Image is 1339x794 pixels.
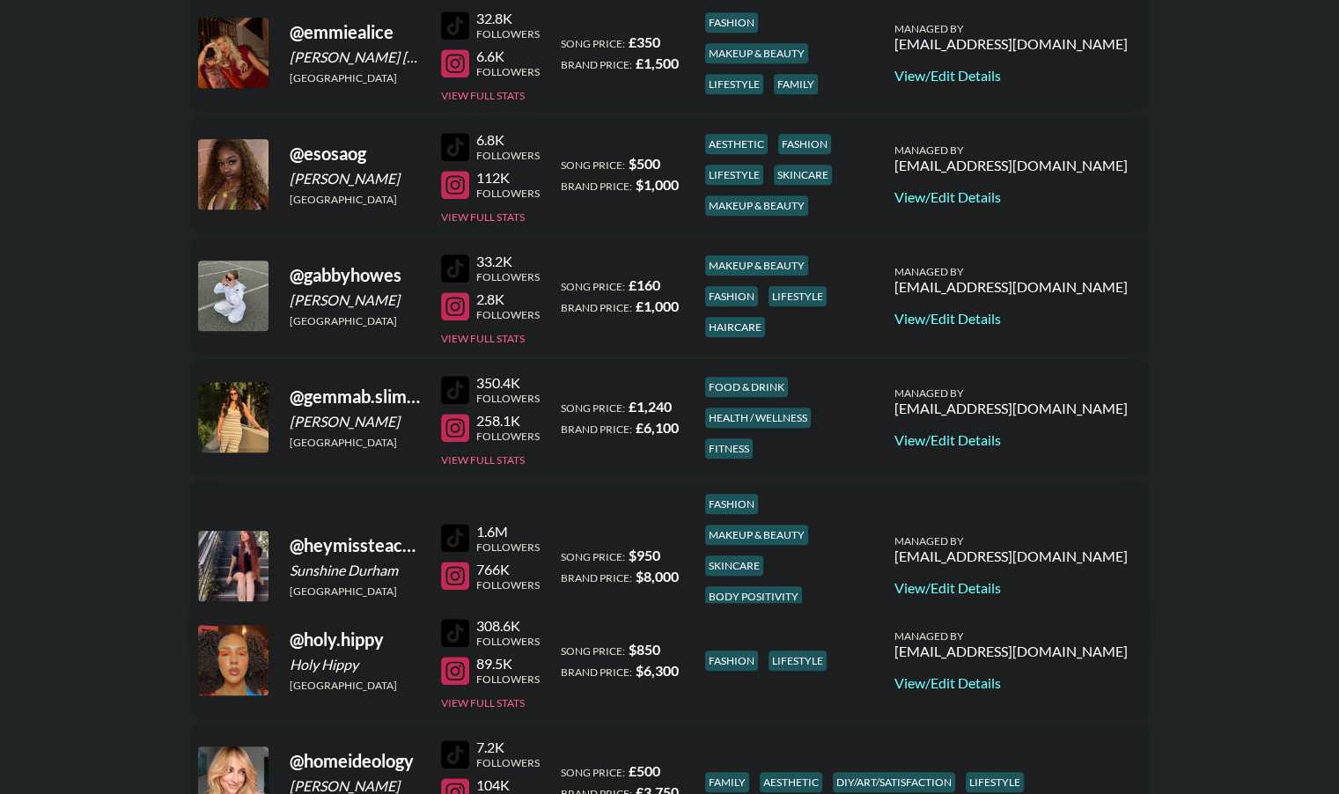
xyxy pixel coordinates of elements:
div: fitness [705,438,753,459]
span: Brand Price: [561,571,632,584]
div: 2.8K [476,290,540,308]
strong: $ 950 [629,547,660,563]
div: fashion [705,12,758,33]
a: View/Edit Details [894,67,1128,85]
div: aesthetic [760,772,822,792]
strong: £ 500 [629,762,660,779]
div: health / wellness [705,408,811,428]
div: 112K [476,169,540,187]
div: [EMAIL_ADDRESS][DOMAIN_NAME] [894,157,1128,174]
strong: $ 500 [629,155,660,172]
div: Followers [476,308,540,321]
div: @ esosaog [290,143,420,165]
div: @ heymissteacher [290,534,420,556]
div: 89.5K [476,655,540,673]
div: lifestyle [705,165,763,185]
div: Followers [476,430,540,443]
div: [GEOGRAPHIC_DATA] [290,71,420,85]
span: Song Price: [561,550,625,563]
button: View Full Stats [441,696,525,709]
button: View Full Stats [441,210,525,224]
div: Holy Hippy [290,656,420,673]
div: body positivity [705,586,802,607]
div: Managed By [894,143,1128,157]
div: [GEOGRAPHIC_DATA] [290,679,420,692]
div: 258.1K [476,412,540,430]
strong: $ 1,000 [636,176,679,193]
div: 32.8K [476,10,540,27]
div: Followers [476,673,540,686]
div: lifestyle [769,651,827,671]
strong: $ 8,000 [636,568,679,584]
div: [PERSON_NAME] [PERSON_NAME] [290,48,420,66]
span: Song Price: [561,37,625,50]
div: Managed By [894,386,1128,400]
div: Followers [476,149,540,162]
div: 1.6M [476,523,540,540]
strong: £ 1,000 [636,298,679,314]
strong: £ 350 [629,33,660,50]
div: [EMAIL_ADDRESS][DOMAIN_NAME] [894,278,1128,296]
button: View Full Stats [441,332,525,345]
span: Brand Price: [561,665,632,679]
div: lifestyle [705,74,763,94]
strong: £ 6,100 [636,419,679,436]
div: Followers [476,65,540,78]
div: 308.6K [476,617,540,635]
div: Followers [476,540,540,554]
div: Managed By [894,534,1128,548]
div: @ emmiealice [290,21,420,43]
span: Song Price: [561,158,625,172]
a: View/Edit Details [894,431,1128,449]
span: Song Price: [561,644,625,658]
div: [GEOGRAPHIC_DATA] [290,584,420,598]
button: View Full Stats [441,453,525,467]
div: Followers [476,635,540,648]
div: makeup & beauty [705,255,808,276]
div: fashion [705,494,758,514]
div: Followers [476,392,540,405]
div: 766K [476,561,540,578]
div: [EMAIL_ADDRESS][DOMAIN_NAME] [894,548,1128,565]
div: 104K [476,776,540,794]
div: makeup & beauty [705,43,808,63]
button: View Full Stats [441,89,525,102]
div: @ gemmab.slimmingx [290,386,420,408]
div: Followers [476,756,540,769]
strong: $ 6,300 [636,662,679,679]
div: [EMAIL_ADDRESS][DOMAIN_NAME] [894,35,1128,53]
strong: £ 1,240 [629,398,672,415]
div: 350.4K [476,374,540,392]
strong: £ 160 [629,276,660,293]
div: aesthetic [705,134,768,154]
div: Followers [476,27,540,40]
span: Song Price: [561,280,625,293]
strong: $ 850 [629,641,660,658]
div: Managed By [894,22,1128,35]
div: @ homeideology [290,750,420,772]
strong: £ 1,500 [636,55,679,71]
div: skincare [705,555,763,576]
span: Brand Price: [561,180,632,193]
div: @ holy.hippy [290,629,420,651]
div: family [705,772,749,792]
div: makeup & beauty [705,195,808,216]
div: [PERSON_NAME] [290,291,420,309]
div: [PERSON_NAME] [290,413,420,430]
div: [PERSON_NAME] [290,170,420,187]
div: Followers [476,578,540,592]
a: View/Edit Details [894,310,1128,327]
div: [EMAIL_ADDRESS][DOMAIN_NAME] [894,643,1128,660]
div: 6.8K [476,131,540,149]
div: skincare [774,165,832,185]
div: fashion [705,286,758,306]
div: [EMAIL_ADDRESS][DOMAIN_NAME] [894,400,1128,417]
div: @ gabbyhowes [290,264,420,286]
span: Brand Price: [561,301,632,314]
div: lifestyle [966,772,1024,792]
button: View Full Stats [441,602,525,615]
span: Song Price: [561,766,625,779]
div: fashion [778,134,831,154]
span: Song Price: [561,401,625,415]
div: fashion [705,651,758,671]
